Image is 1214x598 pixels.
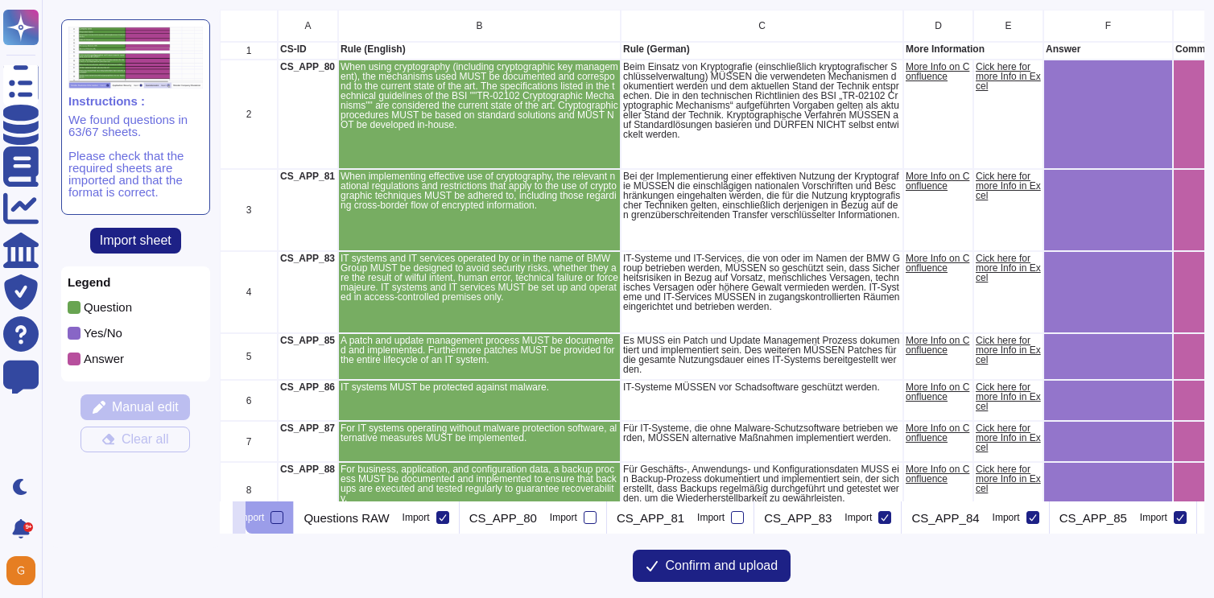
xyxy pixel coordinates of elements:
p: Answer [84,353,124,365]
p: CS_APP_80 [469,512,537,524]
p: More Info on Confluence [906,62,971,81]
p: More Info on Confluence [906,254,971,273]
p: More Info on Confluence [906,423,971,443]
p: CS_APP_87 [280,423,336,433]
div: 1 [220,42,278,60]
span: Manual edit [112,401,179,414]
p: Questions RAW [303,512,389,524]
p: We found questions in 63/67 sheets. Please check that the required sheets are imported and that t... [68,113,203,198]
p: Für IT-Systeme, die ohne Malware-Schutzsoftware betrieben werden, MÜSSEN alternative Maßnahmen im... [623,423,901,443]
p: CS_APP_81 [280,171,336,181]
p: More Information [906,44,1041,54]
p: CS-ID [280,44,336,54]
span: E [1005,21,1011,31]
div: 9+ [23,522,33,532]
div: Import [697,513,725,522]
button: Manual edit [81,394,190,420]
p: For IT systems operating without malware protection software, alternative measures MUST be implem... [341,423,618,443]
div: Import [237,513,264,522]
p: Instructions : [68,95,203,107]
button: Clear all [81,427,190,452]
span: F [1105,21,1110,31]
div: 4 [220,251,278,333]
p: Cick here for more Info in Excel [976,382,1041,411]
p: Rule (English) [341,44,618,54]
div: Import [550,513,577,522]
p: Question [84,301,132,313]
p: IT-Systeme MÜSSEN vor Schadsoftware geschützt werden. [623,382,901,392]
p: When implementing effective use of cryptography, the relevant national regulations and restrictio... [341,171,618,210]
p: Beim Einsatz von Kryptografie (einschließlich kryptografischer Schlüsselverwaltung) MÜSSEN die ve... [623,62,901,139]
div: grid [220,10,1204,501]
span: Import sheet [100,234,171,247]
p: CS_APP_83 [280,254,336,263]
span: Clear all [122,433,169,446]
p: CS_APP_81 [617,512,684,524]
span: D [935,21,942,31]
p: Cick here for more Info in Excel [976,171,1041,200]
p: CS_APP_80 [280,62,336,72]
div: Import [844,513,872,522]
div: Import [1140,513,1167,522]
div: 8 [220,462,278,518]
p: Legend [68,276,204,288]
p: CS_APP_85 [1059,512,1127,524]
span: C [758,21,766,31]
p: Es MUSS ein Patch und Update Management Prozess dokumentiert und implementiert sein. Des weiteren... [623,336,901,374]
p: CS_APP_85 [280,336,336,345]
p: A patch and update management process MUST be documented and implemented. Furthermore patches MUS... [341,336,618,365]
div: 6 [220,380,278,421]
div: 3 [220,169,278,251]
div: 2 [220,60,278,169]
p: Cick here for more Info in Excel [976,254,1041,283]
img: user [6,556,35,585]
span: Confirm and upload [665,559,778,572]
p: Cick here for more Info in Excel [976,464,1041,493]
span: A [304,21,311,31]
p: IT systems MUST be protected against malware. [341,382,618,392]
button: user [3,553,47,588]
p: Cick here for more Info in Excel [976,62,1041,91]
div: 5 [220,333,278,380]
p: Answer [1046,44,1171,54]
p: CS_APP_84 [911,512,979,524]
p: CS_APP_86 [280,382,336,392]
p: Bei der Implementierung einer effektiven Nutzung der Kryptografie MÜSSEN die einschlägigen nation... [623,171,901,220]
p: When using cryptography (including cryptographic key management), the mechanisms used MUST be doc... [341,62,618,130]
p: More Info on Confluence [906,464,971,484]
p: CS_APP_88 [280,464,336,474]
p: CS_APP_83 [764,512,832,524]
div: Import [403,513,430,522]
span: B [476,21,482,31]
p: Für Geschäfts-, Anwendungs- und Konfigurationsdaten MUSS ein Backup-Prozess dokumentiert und impl... [623,464,901,503]
p: Rule (German) [623,44,901,54]
p: Yes/No [84,327,122,339]
div: Import [993,513,1020,522]
p: IT-Systeme und IT-Services, die von oder im Namen der BMW Group betrieben werden, MÜSSEN so gesch... [623,254,901,311]
p: IT systems and IT services operated by or in the name of BMW Group MUST be designed to avoid secu... [341,254,618,302]
p: More Info on Confluence [906,336,971,355]
p: For business, application, and configuration data, a backup process MUST be documented and implem... [341,464,618,503]
button: Confirm and upload [633,550,791,582]
img: instruction [68,27,203,89]
p: Cick here for more Info in Excel [976,423,1041,452]
p: Cick here for more Info in Excel [976,336,1041,365]
p: More Info on Confluence [906,171,971,191]
p: More Info on Confluence [906,382,971,402]
div: 7 [220,421,278,462]
button: Import sheet [90,228,181,254]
